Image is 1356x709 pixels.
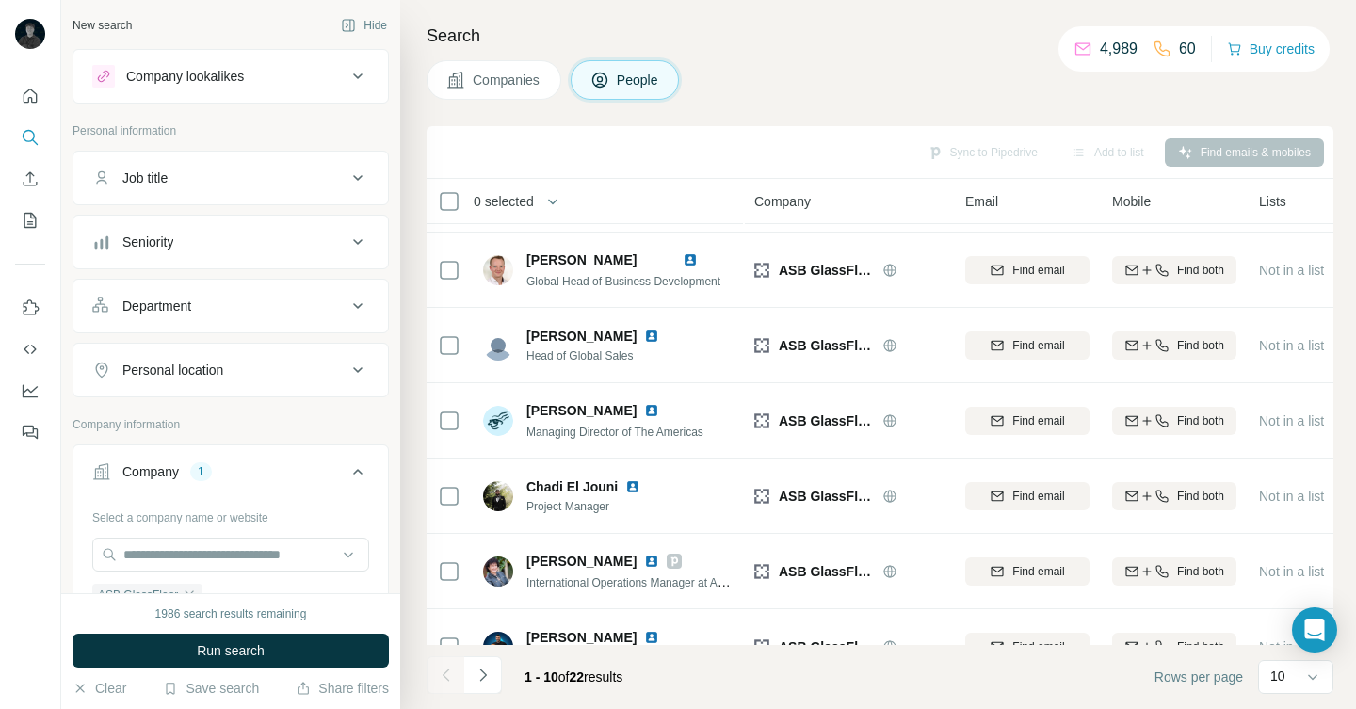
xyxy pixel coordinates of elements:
[155,605,307,622] div: 1986 search results remaining
[163,679,259,698] button: Save search
[779,336,873,355] span: ASB GlassFloor
[483,556,513,587] img: Avatar
[965,407,1090,435] button: Find email
[1292,607,1337,653] div: Open Intercom Messenger
[92,502,369,526] div: Select a company name or website
[1012,638,1064,655] span: Find email
[525,669,558,685] span: 1 - 10
[526,347,682,364] span: Head of Global Sales
[754,489,769,504] img: Logo of ASB GlassFloor
[683,252,698,267] img: LinkedIn logo
[474,192,534,211] span: 0 selected
[1112,557,1236,586] button: Find both
[15,79,45,113] button: Quick start
[122,233,173,251] div: Seniority
[73,155,388,201] button: Job title
[1259,489,1324,504] span: Not in a list
[965,557,1090,586] button: Find email
[1177,412,1224,429] span: Find both
[644,329,659,344] img: LinkedIn logo
[526,477,618,496] span: Chadi El Jouni
[1012,262,1064,279] span: Find email
[965,633,1090,661] button: Find email
[122,297,191,315] div: Department
[754,639,769,654] img: Logo of ASB GlassFloor
[73,219,388,265] button: Seniority
[754,413,769,428] img: Logo of ASB GlassFloor
[483,255,513,285] img: Avatar
[15,162,45,196] button: Enrich CSV
[526,275,720,288] span: Global Head of Business Development
[483,632,513,662] img: Avatar
[754,263,769,278] img: Logo of ASB GlassFloor
[122,462,179,481] div: Company
[1259,338,1324,353] span: Not in a list
[73,283,388,329] button: Department
[754,192,811,211] span: Company
[15,203,45,237] button: My lists
[1177,638,1224,655] span: Find both
[122,361,223,379] div: Personal location
[1259,639,1324,654] span: Not in a list
[526,574,1046,589] span: International Operations Manager at ASB GlassFloor/ASBSquash Systembau [PERSON_NAME] GmbH
[1112,482,1236,510] button: Find both
[126,67,244,86] div: Company lookalikes
[296,679,389,698] button: Share filters
[1112,192,1151,211] span: Mobile
[1179,38,1196,60] p: 60
[15,374,45,408] button: Dashboard
[1177,337,1224,354] span: Find both
[1012,412,1064,429] span: Find email
[483,330,513,361] img: Avatar
[965,331,1090,360] button: Find email
[1112,256,1236,284] button: Find both
[526,552,637,571] span: [PERSON_NAME]
[754,338,769,353] img: Logo of ASB GlassFloor
[190,463,212,480] div: 1
[617,71,660,89] span: People
[15,121,45,154] button: Search
[779,411,873,430] span: ASB GlassFloor
[779,261,873,280] span: ASB GlassFloor
[15,415,45,449] button: Feedback
[73,416,389,433] p: Company information
[73,347,388,393] button: Personal location
[1177,563,1224,580] span: Find both
[570,669,585,685] span: 22
[15,19,45,49] img: Avatar
[526,327,637,346] span: [PERSON_NAME]
[483,406,513,436] img: Avatar
[197,641,265,660] span: Run search
[754,564,769,579] img: Logo of ASB GlassFloor
[1177,488,1224,505] span: Find both
[526,426,703,439] span: Managing Director of The Americas
[1177,262,1224,279] span: Find both
[526,252,637,267] span: [PERSON_NAME]
[1100,38,1138,60] p: 4,989
[1227,36,1315,62] button: Buy credits
[965,256,1090,284] button: Find email
[644,630,659,645] img: LinkedIn logo
[526,498,663,515] span: Project Manager
[625,479,640,494] img: LinkedIn logo
[526,401,637,420] span: [PERSON_NAME]
[73,449,388,502] button: Company1
[779,637,873,656] span: ASB GlassFloor
[15,332,45,366] button: Use Surfe API
[1259,263,1324,278] span: Not in a list
[1259,564,1324,579] span: Not in a list
[73,679,126,698] button: Clear
[73,122,389,139] p: Personal information
[1112,407,1236,435] button: Find both
[1154,668,1243,686] span: Rows per page
[1012,488,1064,505] span: Find email
[1259,192,1286,211] span: Lists
[73,634,389,668] button: Run search
[427,23,1333,49] h4: Search
[73,54,388,99] button: Company lookalikes
[1112,633,1236,661] button: Find both
[644,554,659,569] img: LinkedIn logo
[15,291,45,325] button: Use Surfe on LinkedIn
[328,11,400,40] button: Hide
[1012,337,1064,354] span: Find email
